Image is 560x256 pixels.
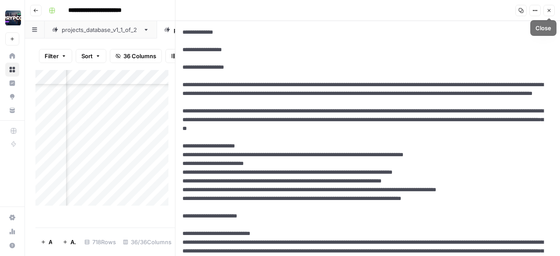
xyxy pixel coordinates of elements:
span: Filter [45,52,59,60]
div: projects_database_v1_1_of_2 [62,25,140,34]
div: 36/36 Columns [119,235,175,249]
button: Add Row [35,235,57,249]
a: Browse [5,63,19,77]
a: Opportunities [5,90,19,104]
button: Add 10 Rows [57,235,81,249]
a: Insights [5,76,19,90]
button: Help + Support [5,238,19,252]
a: Settings [5,210,19,224]
span: Sort [81,52,93,60]
div: 718 Rows [81,235,119,249]
a: projects_database_v1_2_of_2 [157,21,270,39]
button: Workspace: PRYPCO One [5,7,19,29]
span: 36 Columns [123,52,156,60]
a: Usage [5,224,19,238]
a: Your Data [5,103,19,117]
button: 36 Columns [110,49,162,63]
span: Add Row [49,238,52,246]
button: Filter [39,49,72,63]
button: Sort [76,49,106,63]
a: Home [5,49,19,63]
a: projects_database_v1_1_of_2 [45,21,157,39]
span: Add 10 Rows [70,238,76,246]
img: PRYPCO One Logo [5,10,21,26]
